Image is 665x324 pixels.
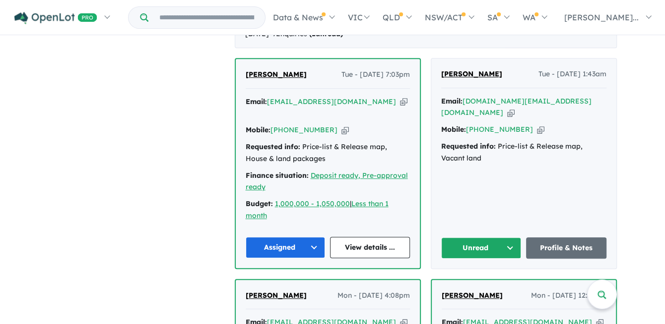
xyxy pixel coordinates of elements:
[309,29,343,38] strong: ( unread)
[341,125,349,135] button: Copy
[466,125,533,134] a: [PHONE_NUMBER]
[442,290,503,302] a: [PERSON_NAME]
[267,97,396,106] a: [EMAIL_ADDRESS][DOMAIN_NAME]
[246,69,307,81] a: [PERSON_NAME]
[400,97,407,107] button: Copy
[246,237,326,258] button: Assigned
[441,237,522,259] button: Unread
[246,291,307,300] span: [PERSON_NAME]
[330,237,410,258] a: View details ...
[337,290,410,302] span: Mon - [DATE] 4:08pm
[442,291,503,300] span: [PERSON_NAME]
[14,12,97,24] img: Openlot PRO Logo White
[246,199,273,208] strong: Budget:
[441,125,466,134] strong: Mobile:
[531,290,606,302] span: Mon - [DATE] 12:56pm
[150,7,263,28] input: Try estate name, suburb, builder or developer
[441,97,592,117] a: [DOMAIN_NAME][EMAIL_ADDRESS][DOMAIN_NAME]
[246,70,307,79] span: [PERSON_NAME]
[441,141,606,164] div: Price-list & Release map, Vacant land
[441,142,496,151] strong: Requested info:
[538,68,606,80] span: Tue - [DATE] 1:43am
[246,141,410,165] div: Price-list & Release map, House & land packages
[246,142,300,151] strong: Requested info:
[341,69,410,81] span: Tue - [DATE] 7:03pm
[246,171,408,192] a: Deposit ready, Pre-approval ready
[246,97,267,106] strong: Email:
[441,68,502,80] a: [PERSON_NAME]
[312,29,316,38] span: 1
[246,290,307,302] a: [PERSON_NAME]
[537,124,544,135] button: Copy
[246,198,410,222] div: |
[246,125,270,134] strong: Mobile:
[269,29,343,38] span: - 9 Enquir ies
[441,69,502,78] span: [PERSON_NAME]
[246,199,389,220] a: Less than 1 month
[564,12,639,22] span: [PERSON_NAME]...
[507,108,515,118] button: Copy
[275,199,350,208] a: 1,000,000 - 1,050,000
[526,237,606,259] a: Profile & Notes
[441,97,463,106] strong: Email:
[270,125,337,134] a: [PHONE_NUMBER]
[246,171,309,180] strong: Finance situation:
